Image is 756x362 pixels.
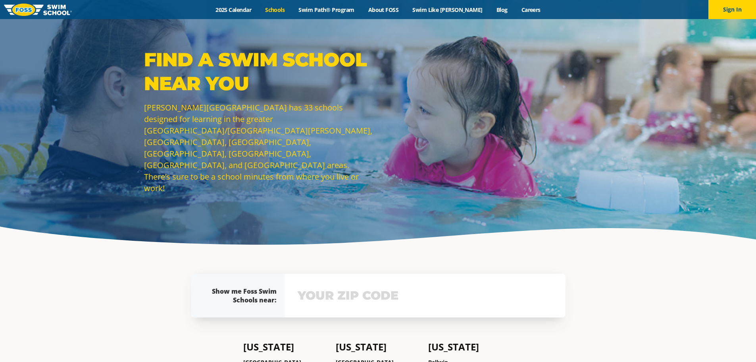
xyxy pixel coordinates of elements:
p: Find a Swim School Near You [144,48,374,95]
input: YOUR ZIP CODE [296,284,554,307]
a: 2025 Calendar [209,6,258,14]
a: Swim Path® Program [292,6,361,14]
a: Careers [514,6,547,14]
h4: [US_STATE] [336,341,420,352]
a: Blog [489,6,514,14]
a: Schools [258,6,292,14]
h4: [US_STATE] [243,341,328,352]
img: FOSS Swim School Logo [4,4,72,16]
a: Swim Like [PERSON_NAME] [406,6,490,14]
div: Show me Foss Swim Schools near: [207,287,277,304]
a: About FOSS [361,6,406,14]
p: [PERSON_NAME][GEOGRAPHIC_DATA] has 33 schools designed for learning in the greater [GEOGRAPHIC_DA... [144,102,374,194]
h4: [US_STATE] [428,341,513,352]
